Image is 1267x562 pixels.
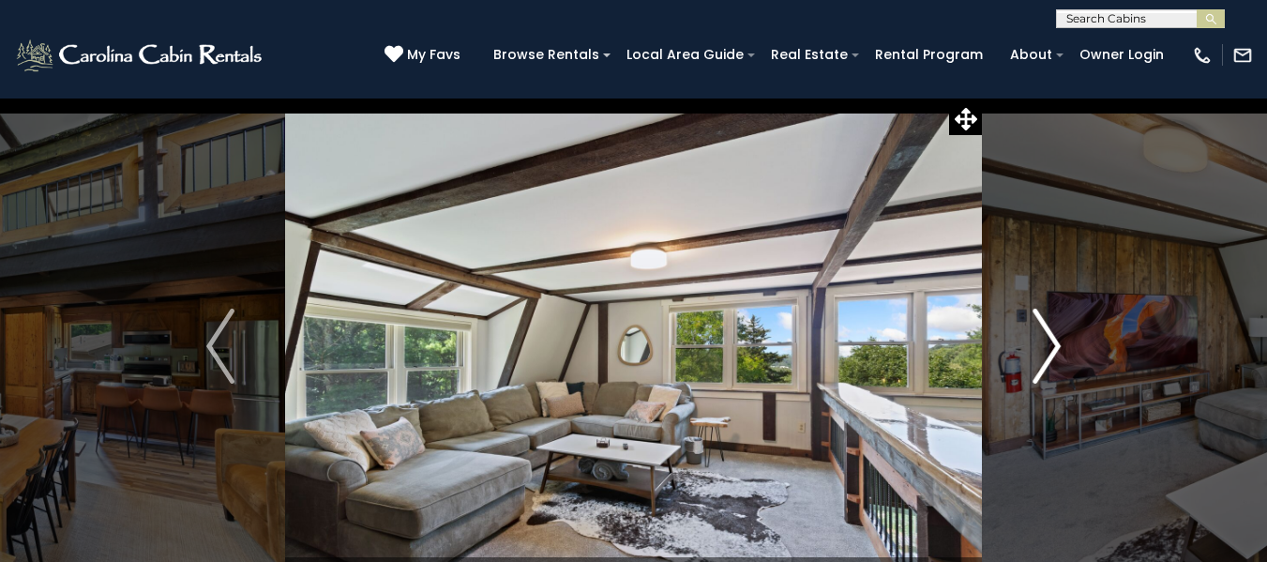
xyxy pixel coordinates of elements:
[762,40,857,69] a: Real Estate
[866,40,992,69] a: Rental Program
[1001,40,1062,69] a: About
[1192,45,1213,66] img: phone-regular-white.png
[206,309,234,384] img: arrow
[1232,45,1253,66] img: mail-regular-white.png
[1033,309,1061,384] img: arrow
[407,45,460,65] span: My Favs
[617,40,753,69] a: Local Area Guide
[14,37,267,74] img: White-1-2.png
[385,45,465,66] a: My Favs
[484,40,609,69] a: Browse Rentals
[1070,40,1173,69] a: Owner Login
